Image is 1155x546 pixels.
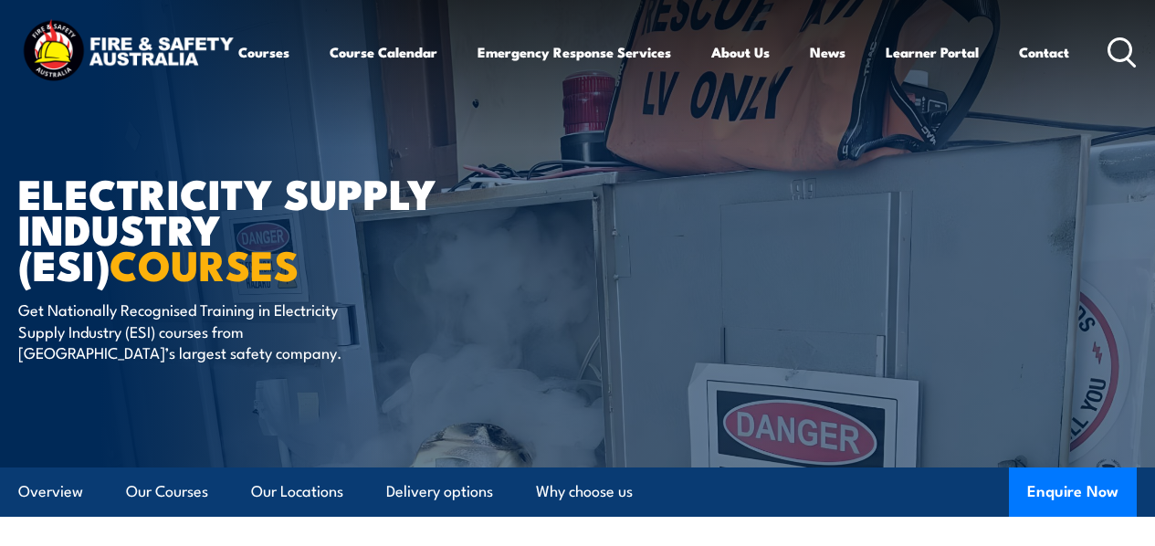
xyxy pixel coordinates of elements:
a: Emergency Response Services [478,30,671,74]
a: Our Courses [126,467,208,516]
a: Delivery options [386,467,493,516]
a: Our Locations [251,467,343,516]
a: About Us [711,30,770,74]
a: Overview [18,467,83,516]
button: Enquire Now [1009,467,1137,517]
a: Learner Portal [886,30,979,74]
p: Get Nationally Recognised Training in Electricity Supply Industry (ESI) courses from [GEOGRAPHIC_... [18,299,352,362]
h1: Electricity Supply Industry (ESI) [18,174,469,281]
a: Why choose us [536,467,633,516]
strong: COURSES [110,232,299,295]
a: Contact [1019,30,1069,74]
a: Courses [238,30,289,74]
a: Course Calendar [330,30,437,74]
a: News [810,30,845,74]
